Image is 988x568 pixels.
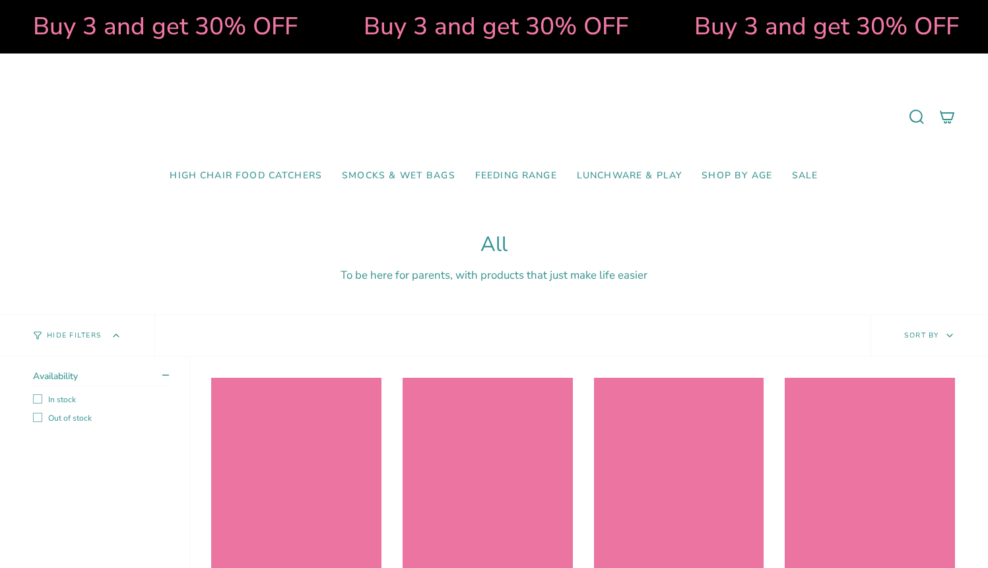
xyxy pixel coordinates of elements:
a: Feeding Range [465,160,567,192]
span: Sort by [904,330,939,340]
a: SALE [782,160,828,192]
strong: Buy 3 and get 30% OFF [690,10,954,43]
span: Lunchware & Play [577,170,682,182]
span: Hide Filters [47,332,102,339]
span: Shop by Age [702,170,772,182]
button: Sort by [871,315,988,356]
span: Feeding Range [475,170,557,182]
label: In stock [33,394,169,405]
span: To be here for parents, with products that just make life easier [341,267,647,283]
span: Availability [33,370,78,382]
h1: All [33,232,955,257]
strong: Buy 3 and get 30% OFF [28,10,293,43]
span: High Chair Food Catchers [170,170,322,182]
strong: Buy 3 and get 30% OFF [359,10,624,43]
summary: Availability [33,370,169,386]
a: Smocks & Wet Bags [332,160,465,192]
a: Shop by Age [692,160,782,192]
a: Lunchware & Play [567,160,692,192]
a: High Chair Food Catchers [160,160,332,192]
span: SALE [792,170,818,182]
label: Out of stock [33,413,169,423]
a: Mumma’s Little Helpers [380,73,608,160]
span: Smocks & Wet Bags [342,170,455,182]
